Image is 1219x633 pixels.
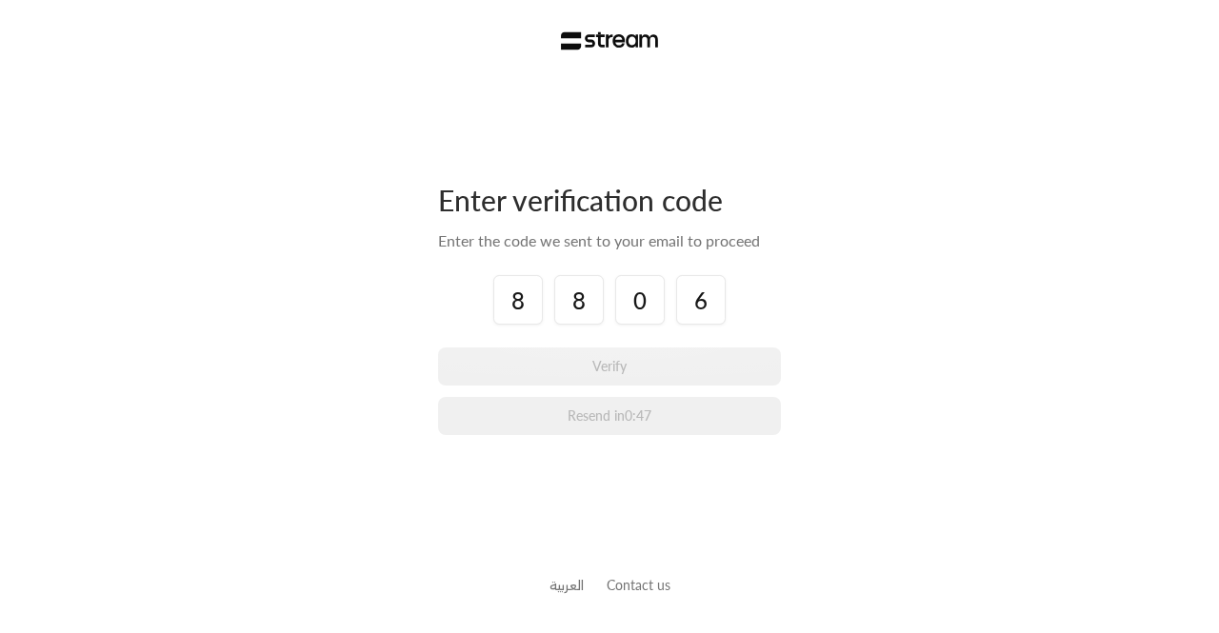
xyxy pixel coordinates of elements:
div: Enter verification code [438,182,781,218]
a: العربية [550,567,584,603]
button: Contact us [607,575,670,595]
a: Contact us [607,577,670,593]
img: Stream Logo [561,31,659,50]
div: Enter the code we sent to your email to proceed [438,229,781,252]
